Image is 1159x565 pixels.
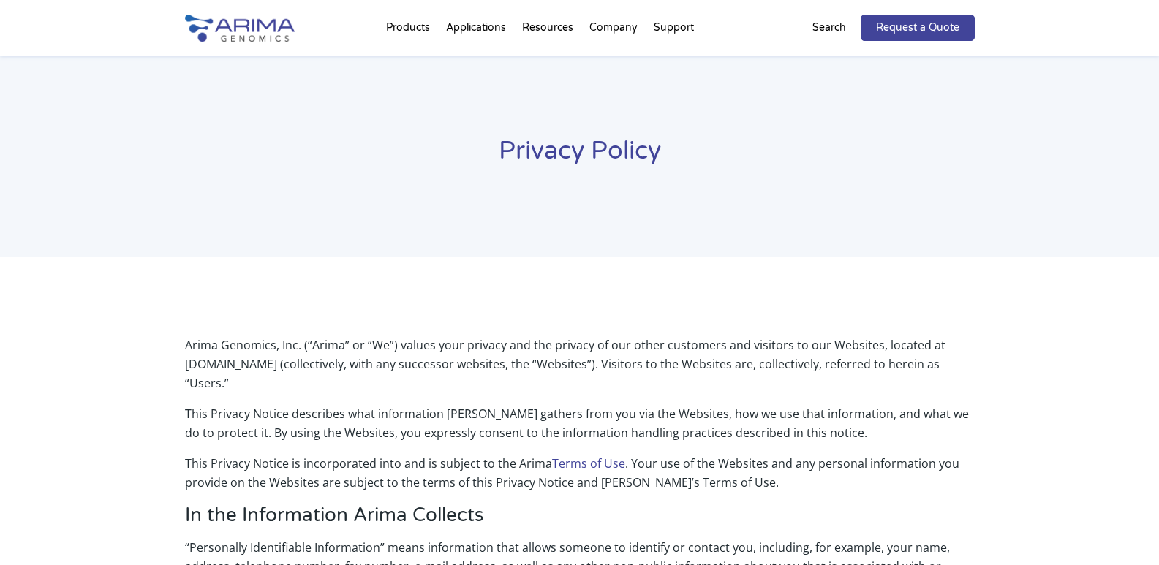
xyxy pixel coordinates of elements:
[185,335,975,404] p: Arima Genomics, Inc. (“Arima” or “We”) values your privacy and the privacy of our other customers...
[185,15,295,42] img: Arima-Genomics-logo
[185,134,975,179] h1: Privacy Policy
[861,15,975,41] a: Request a Quote
[185,404,975,454] p: This Privacy Notice describes what information [PERSON_NAME] gathers from you via the Websites, h...
[812,18,846,37] p: Search
[552,455,625,471] a: Terms of Use
[185,454,975,504] p: This Privacy Notice is incorporated into and is subject to the Arima . Your use of the Websites a...
[185,504,975,538] h3: In the Information Arima Collects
